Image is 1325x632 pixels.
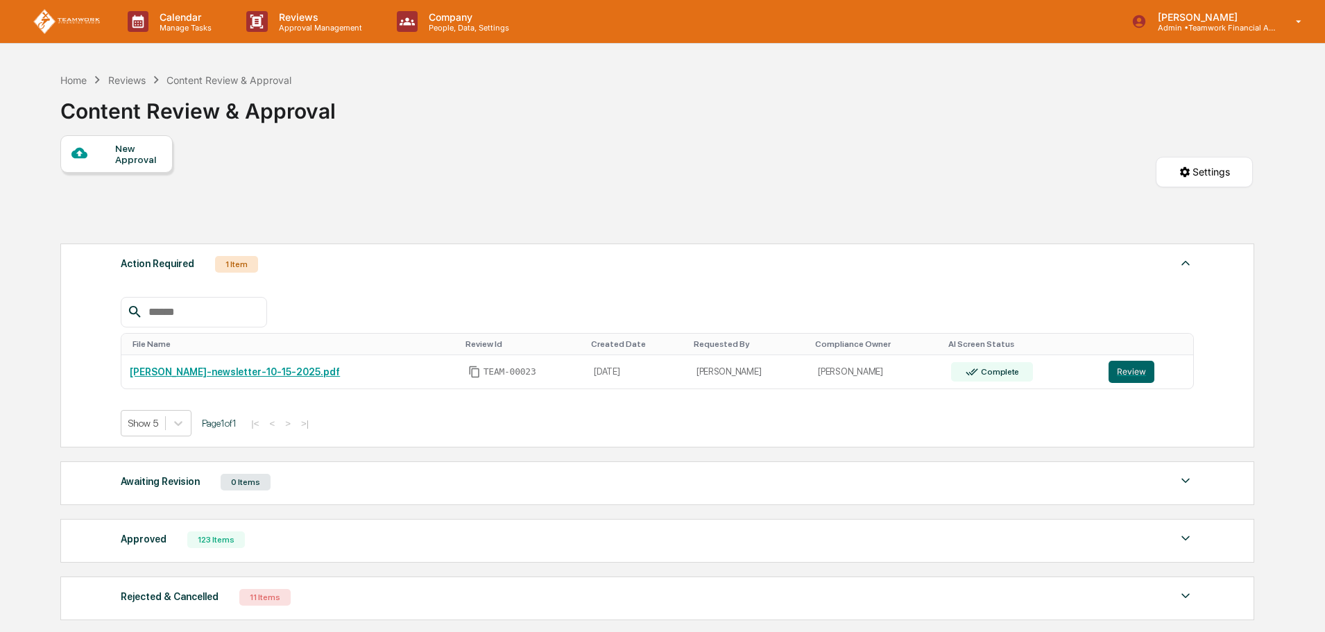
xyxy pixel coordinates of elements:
div: Toggle SortBy [1111,339,1188,349]
div: Toggle SortBy [591,339,683,349]
p: Company [418,11,516,23]
div: Action Required [121,255,194,273]
td: [PERSON_NAME] [688,355,810,389]
td: [DATE] [585,355,688,389]
div: Toggle SortBy [694,339,804,349]
button: |< [247,418,263,429]
img: caret [1177,588,1194,604]
div: Toggle SortBy [815,339,937,349]
p: Calendar [148,11,219,23]
a: Review [1109,361,1185,383]
iframe: Open customer support [1281,586,1318,624]
div: New Approval [115,143,162,165]
span: TEAM-00023 [484,366,536,377]
button: >| [297,418,313,429]
div: Awaiting Revision [121,472,200,490]
p: Approval Management [268,23,369,33]
img: caret [1177,472,1194,489]
span: Copy Id [468,366,481,378]
div: Content Review & Approval [60,87,336,123]
button: Settings [1156,157,1253,187]
td: [PERSON_NAME] [810,355,943,389]
a: [PERSON_NAME]-newsletter-10-15-2025.pdf [130,366,340,377]
button: > [281,418,295,429]
div: Reviews [108,74,146,86]
img: logo [33,9,100,35]
p: Reviews [268,11,369,23]
div: Home [60,74,87,86]
img: caret [1177,530,1194,547]
div: Toggle SortBy [948,339,1095,349]
div: Complete [978,367,1019,377]
div: 123 Items [187,531,245,548]
div: Toggle SortBy [465,339,580,349]
div: Approved [121,530,166,548]
div: Rejected & Cancelled [121,588,219,606]
div: Content Review & Approval [166,74,291,86]
img: caret [1177,255,1194,271]
div: 0 Items [221,474,271,490]
button: Review [1109,361,1154,383]
div: 1 Item [215,256,258,273]
p: Admin • Teamwork Financial Advisors [1147,23,1276,33]
p: Manage Tasks [148,23,219,33]
div: 11 Items [239,589,291,606]
button: < [265,418,279,429]
div: Toggle SortBy [132,339,454,349]
span: Page 1 of 1 [202,418,237,429]
p: People, Data, Settings [418,23,516,33]
p: [PERSON_NAME] [1147,11,1276,23]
